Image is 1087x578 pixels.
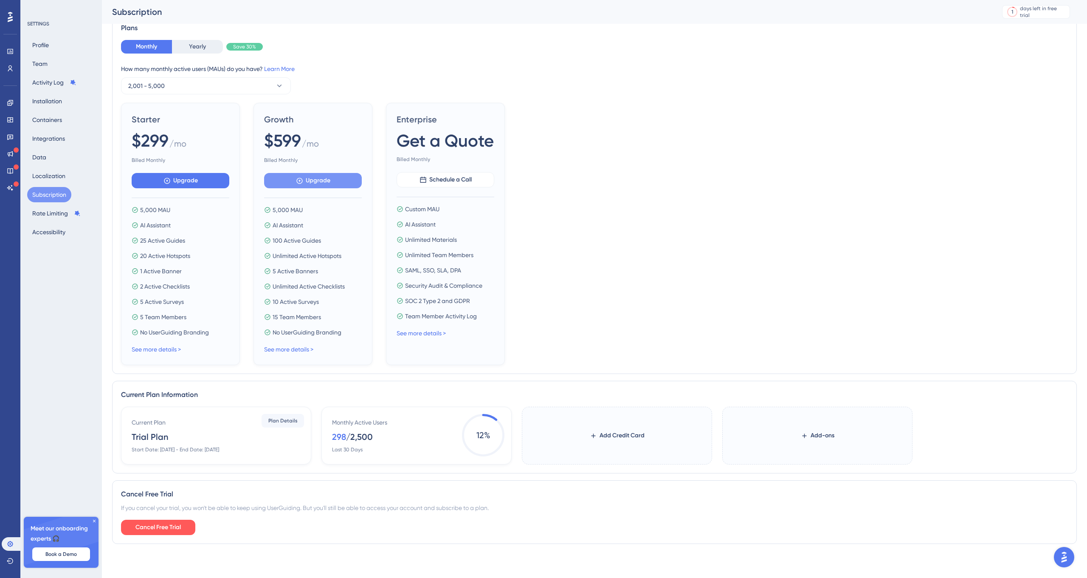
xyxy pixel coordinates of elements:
button: Rate Limiting [27,206,86,221]
span: No UserGuiding Branding [273,327,341,337]
span: Unlimited Materials [405,235,457,245]
button: Profile [27,37,54,53]
button: Containers [27,112,67,127]
button: Upgrade [132,173,229,188]
span: 5,000 MAU [273,205,303,215]
span: 2 Active Checklists [140,281,190,292]
div: How many monthly active users (MAUs) do you have? [121,64,1068,74]
button: 2,001 - 5,000 [121,77,291,94]
div: SETTINGS [27,20,96,27]
span: 25 Active Guides [140,235,185,246]
button: Upgrade [264,173,362,188]
span: SOC 2 Type 2 and GDPR [405,296,470,306]
span: 5,000 MAU [140,205,170,215]
span: Schedule a Call [429,175,472,185]
button: Yearly [172,40,223,54]
span: Book a Demo [45,551,77,558]
button: Accessibility [27,224,70,240]
span: Billed Monthly [132,157,229,164]
div: Cancel Free Trial [121,489,1068,499]
span: Security Audit & Compliance [405,280,482,291]
span: 5 Team Members [140,312,186,322]
div: 1 [1011,8,1013,15]
span: $299 [132,129,169,153]
div: Monthly Active Users [332,417,387,428]
span: 15 Team Members [273,312,321,322]
div: Subscription [112,6,981,18]
span: Enterprise [397,113,494,125]
button: Activity Log [27,75,82,90]
div: / 2,500 [346,431,373,443]
span: AI Assistant [273,220,303,230]
button: Add-ons [787,428,848,443]
span: Add Credit Card [600,431,645,441]
span: SAML, SSO, SLA, DPA [405,265,461,275]
span: No UserGuiding Branding [140,327,209,337]
span: AI Assistant [405,219,436,229]
span: Plan Details [268,417,298,424]
div: Current Plan Information [121,390,1068,400]
a: See more details > [397,330,446,337]
span: AI Assistant [140,220,171,230]
span: Growth [264,113,362,125]
span: 20 Active Hotspots [140,251,190,261]
span: $599 [264,129,301,153]
span: Save 30% [233,43,256,50]
a: Learn More [264,65,295,72]
div: 298 [332,431,346,443]
span: Add-ons [811,431,834,441]
span: Upgrade [306,176,330,186]
div: Plans [121,23,1068,33]
iframe: UserGuiding AI Assistant Launcher [1051,544,1077,570]
button: Book a Demo [32,547,90,561]
span: 12 % [462,414,504,456]
span: / mo [302,138,319,153]
span: Team Member Activity Log [405,311,477,321]
button: Cancel Free Trial [121,520,195,535]
span: Starter [132,113,229,125]
a: See more details > [132,346,181,353]
span: / mo [169,138,186,153]
span: Unlimited Team Members [405,250,473,260]
span: Custom MAU [405,204,439,214]
span: Billed Monthly [397,156,494,163]
span: Unlimited Active Hotspots [273,251,341,261]
button: Installation [27,93,67,109]
div: Current Plan [132,417,166,428]
span: Billed Monthly [264,157,362,164]
div: If you cancel your trial, you won't be able to keep using UserGuiding. But you'll still be able t... [121,503,1068,513]
span: 5 Active Surveys [140,297,184,307]
span: 10 Active Surveys [273,297,319,307]
span: Meet our onboarding experts 🎧 [31,524,92,544]
span: 1 Active Banner [140,266,182,276]
button: Add Credit Card [576,428,658,443]
button: Subscription [27,187,71,202]
div: Trial Plan [132,431,168,443]
span: Unlimited Active Checklists [273,281,345,292]
button: Localization [27,168,70,184]
button: Monthly [121,40,172,54]
span: Get a Quote [397,129,494,153]
span: 2,001 - 5,000 [128,81,165,91]
button: Schedule a Call [397,172,494,187]
button: Plan Details [262,414,304,428]
button: Team [27,56,53,71]
div: days left in free trial [1020,5,1067,19]
span: Cancel Free Trial [135,522,181,533]
button: Integrations [27,131,70,146]
span: 100 Active Guides [273,235,321,246]
button: Data [27,150,51,165]
a: See more details > [264,346,313,353]
span: Upgrade [173,176,198,186]
div: Last 30 Days [332,446,363,453]
div: Start Date: [DATE] - End Date: [DATE] [132,446,219,453]
span: 5 Active Banners [273,266,318,276]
